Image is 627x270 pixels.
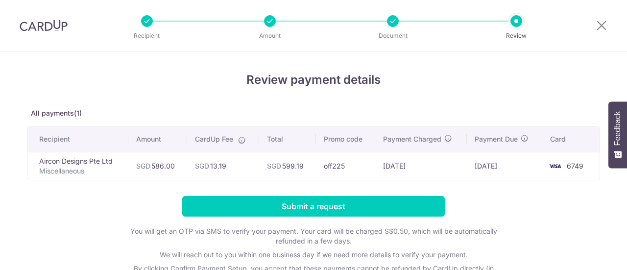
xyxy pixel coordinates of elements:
[475,134,518,144] span: Payment Due
[542,126,600,152] th: Card
[27,126,128,152] th: Recipient
[545,160,565,172] img: <span class="translation_missing" title="translation missing: en.account_steps.new_confirm_form.b...
[375,152,467,180] td: [DATE]
[316,152,375,180] td: off225
[27,108,600,118] p: All payments(1)
[195,134,233,144] span: CardUp Fee
[128,126,187,152] th: Amount
[267,162,281,170] span: SGD
[564,241,617,265] iframe: Opens a widget where you can find more information
[613,111,622,146] span: Feedback
[259,126,316,152] th: Total
[20,20,68,31] img: CardUp
[187,152,259,180] td: 13.19
[383,134,441,144] span: Payment Charged
[118,250,509,260] p: We will reach out to you within one business day if we need more details to verify your payment.
[195,162,209,170] span: SGD
[608,101,627,168] button: Feedback - Show survey
[182,196,445,217] input: Submit a request
[27,152,128,180] td: Aircon Designs Pte Ltd
[567,162,583,170] span: 6749
[111,31,183,41] p: Recipient
[467,152,542,180] td: [DATE]
[316,126,375,152] th: Promo code
[234,31,306,41] p: Amount
[118,226,509,246] p: You will get an OTP via SMS to verify your payment. Your card will be charged S$0.50, which will ...
[480,31,553,41] p: Review
[357,31,429,41] p: Document
[128,152,187,180] td: 586.00
[27,71,600,89] h4: Review payment details
[136,162,150,170] span: SGD
[259,152,316,180] td: 599.19
[39,166,121,176] p: Miscellaneous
